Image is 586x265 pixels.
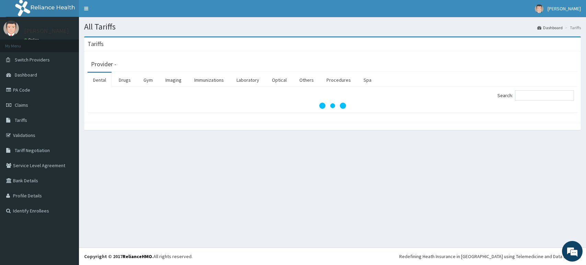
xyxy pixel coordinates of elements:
[15,72,37,78] span: Dashboard
[399,253,581,260] div: Redefining Heath Insurance in [GEOGRAPHIC_DATA] using Telemedicine and Data Science!
[189,73,229,87] a: Immunizations
[358,73,377,87] a: Spa
[91,61,116,67] h3: Provider -
[15,102,28,108] span: Claims
[537,25,563,31] a: Dashboard
[15,57,50,63] span: Switch Providers
[113,73,136,87] a: Drugs
[15,117,27,123] span: Tariffs
[321,73,356,87] a: Procedures
[138,73,158,87] a: Gym
[548,5,581,12] span: [PERSON_NAME]
[160,73,187,87] a: Imaging
[231,73,265,87] a: Laboratory
[24,37,41,42] a: Online
[24,28,69,34] p: [PERSON_NAME]
[123,253,152,260] a: RelianceHMO
[294,73,319,87] a: Others
[79,247,586,265] footer: All rights reserved.
[84,22,581,31] h1: All Tariffs
[515,90,574,101] input: Search:
[15,147,50,153] span: Tariff Negotiation
[88,73,112,87] a: Dental
[497,90,574,101] label: Search:
[535,4,543,13] img: User Image
[88,41,104,47] h3: Tariffs
[3,21,19,36] img: User Image
[563,25,581,31] li: Tariffs
[266,73,292,87] a: Optical
[84,253,153,260] strong: Copyright © 2017 .
[319,92,346,119] svg: audio-loading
